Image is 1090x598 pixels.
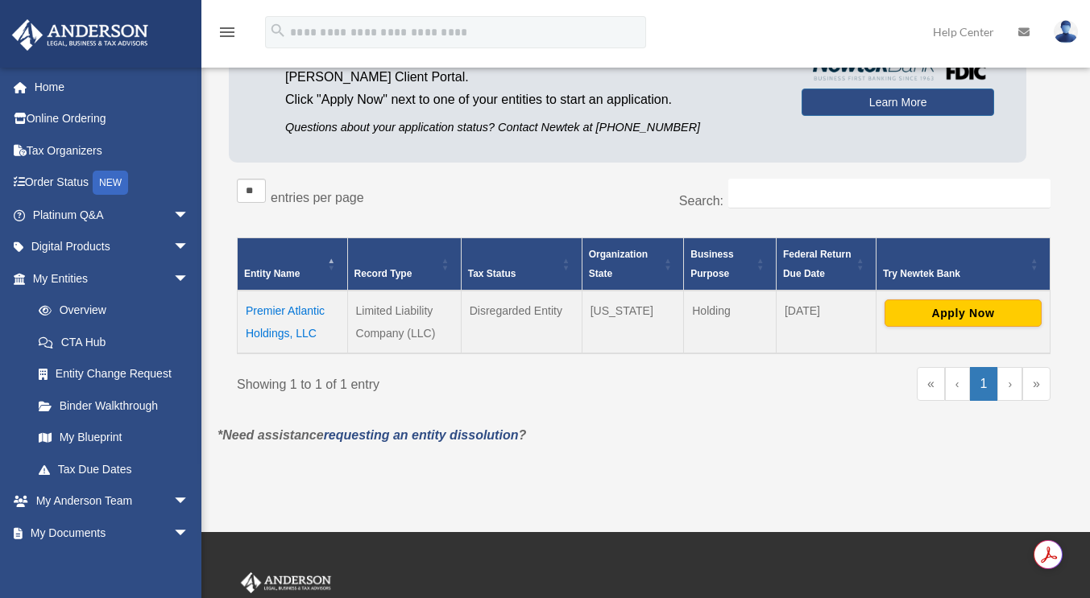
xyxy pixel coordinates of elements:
i: search [269,22,287,39]
a: Tax Organizers [11,134,213,167]
th: Tax Status: Activate to sort [461,238,582,291]
td: Holding [684,291,777,353]
td: Limited Liability Company (LLC) [347,291,461,353]
a: requesting an entity dissolution [324,428,519,442]
a: Home [11,71,213,103]
img: Anderson Advisors Platinum Portal [238,572,334,593]
td: Disregarded Entity [461,291,582,353]
span: arrow_drop_down [173,485,205,518]
span: Federal Return Due Date [783,249,852,279]
span: Record Type [354,268,412,279]
a: Last [1022,367,1051,401]
a: Entity Change Request [23,358,205,390]
a: First [917,367,945,401]
th: Business Purpose: Activate to sort [684,238,777,291]
td: [US_STATE] [582,291,684,353]
a: My Documentsarrow_drop_down [11,517,213,549]
em: *Need assistance ? [218,428,526,442]
label: Search: [679,194,723,208]
span: Business Purpose [690,249,733,279]
td: Premier Atlantic Holdings, LLC [238,291,348,353]
span: Tax Status [468,268,516,279]
a: Order StatusNEW [11,167,213,200]
a: Previous [945,367,970,401]
span: Entity Name [244,268,300,279]
a: Tax Due Dates [23,453,205,485]
p: Click "Apply Now" next to one of your entities to start an application. [285,89,777,111]
th: Entity Name: Activate to invert sorting [238,238,348,291]
div: Try Newtek Bank [883,264,1026,283]
a: My Blueprint [23,422,205,454]
a: Binder Walkthrough [23,390,205,422]
button: Apply Now [885,299,1042,327]
span: Organization State [589,249,648,279]
span: arrow_drop_down [173,231,205,264]
a: 1 [970,367,998,401]
a: Digital Productsarrow_drop_down [11,231,213,263]
a: Online Ordering [11,103,213,135]
a: menu [218,28,237,42]
a: Overview [23,295,197,327]
a: Platinum Q&Aarrow_drop_down [11,199,213,231]
th: Record Type: Activate to sort [347,238,461,291]
th: Organization State: Activate to sort [582,238,684,291]
i: menu [218,23,237,42]
img: Anderson Advisors Platinum Portal [7,19,153,51]
a: Learn More [802,89,994,116]
p: Questions about your application status? Contact Newtek at [PHONE_NUMBER] [285,118,777,138]
span: arrow_drop_down [173,262,205,295]
a: CTA Hub [23,326,205,358]
th: Try Newtek Bank : Activate to sort [876,238,1050,291]
img: User Pic [1054,20,1078,43]
td: [DATE] [776,291,876,353]
span: arrow_drop_down [173,199,205,232]
a: My Entitiesarrow_drop_down [11,262,205,295]
div: Showing 1 to 1 of 1 entry [237,367,632,396]
th: Federal Return Due Date: Activate to sort [776,238,876,291]
a: Next [997,367,1022,401]
div: NEW [93,171,128,195]
a: My Anderson Teamarrow_drop_down [11,485,213,518]
label: entries per page [271,191,364,204]
span: arrow_drop_down [173,517,205,550]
